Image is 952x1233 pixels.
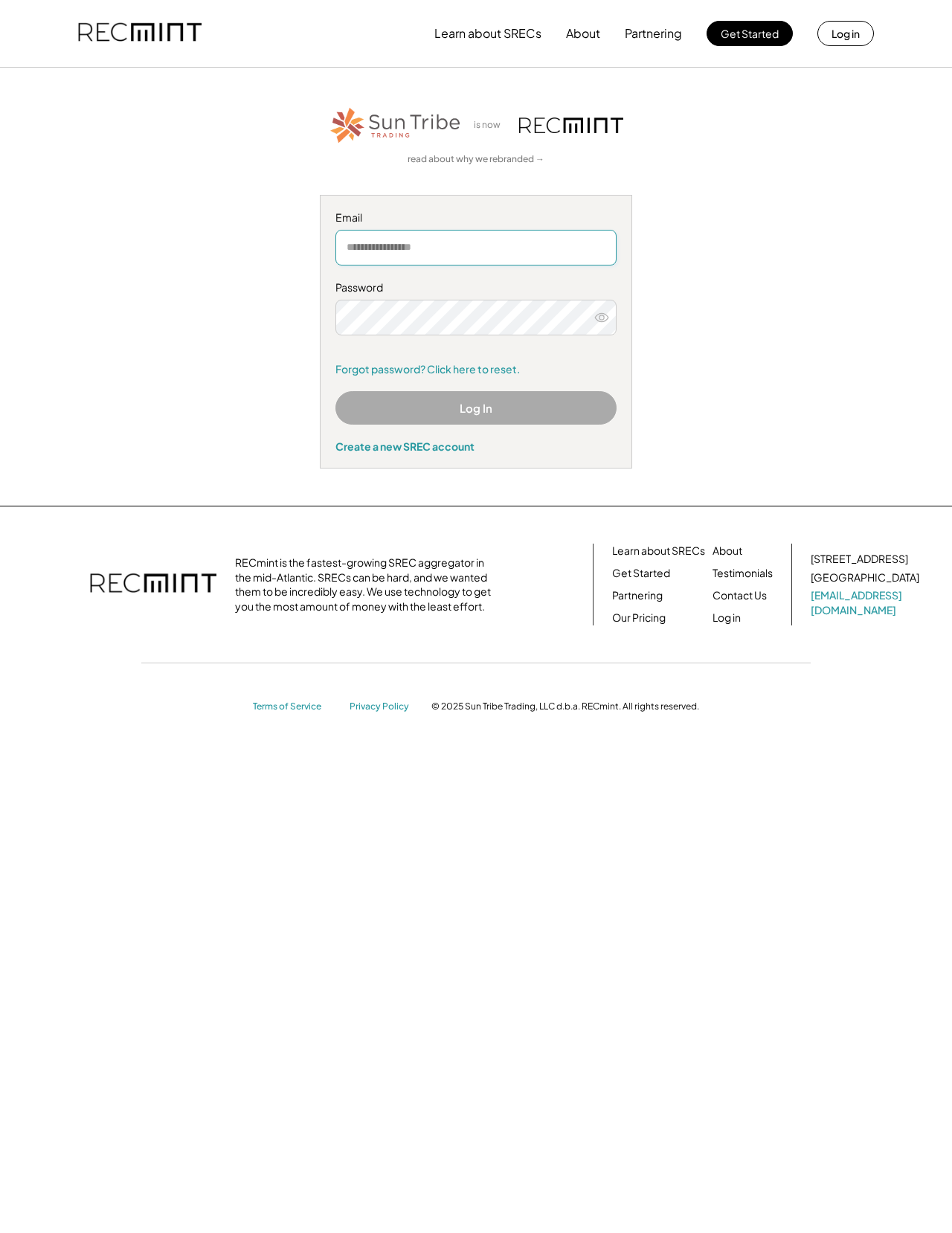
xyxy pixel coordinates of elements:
[625,19,682,48] button: Partnering
[713,544,742,558] a: About
[329,105,463,146] img: STT_Horizontal_Logo%2B-%2BColor.png
[335,280,617,295] div: Password
[78,8,202,59] img: recmint-logotype%403x.png
[612,544,705,558] a: Learn about SRECs
[335,391,617,425] button: Log In
[817,21,874,46] button: Log in
[253,701,335,713] a: Terms of Service
[350,701,416,713] a: Privacy Policy
[707,21,793,46] button: Get Started
[566,19,600,48] button: About
[519,117,623,133] img: recmint-logotype%403x.png
[612,611,666,625] a: Our Pricing
[335,440,617,453] div: Create a new SREC account
[713,588,767,603] a: Contact Us
[431,701,699,712] div: © 2025 Sun Tribe Trading, LLC d.b.a. RECmint. All rights reserved.
[235,556,499,614] div: RECmint is the fastest-growing SREC aggregator in the mid-Atlantic. SRECs can be hard, and we wan...
[335,362,617,377] a: Forgot password? Click here to reset.
[811,588,922,617] a: [EMAIL_ADDRESS][DOMAIN_NAME]
[470,119,512,132] div: is now
[612,588,663,603] a: Partnering
[335,210,617,225] div: Email
[612,566,670,581] a: Get Started
[434,19,541,48] button: Learn about SRECs
[811,570,919,585] div: [GEOGRAPHIC_DATA]
[90,558,216,611] img: recmint-logotype%403x.png
[811,552,908,567] div: [STREET_ADDRESS]
[713,566,773,581] a: Testimonials
[408,153,544,166] a: read about why we rebranded →
[713,611,741,625] a: Log in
